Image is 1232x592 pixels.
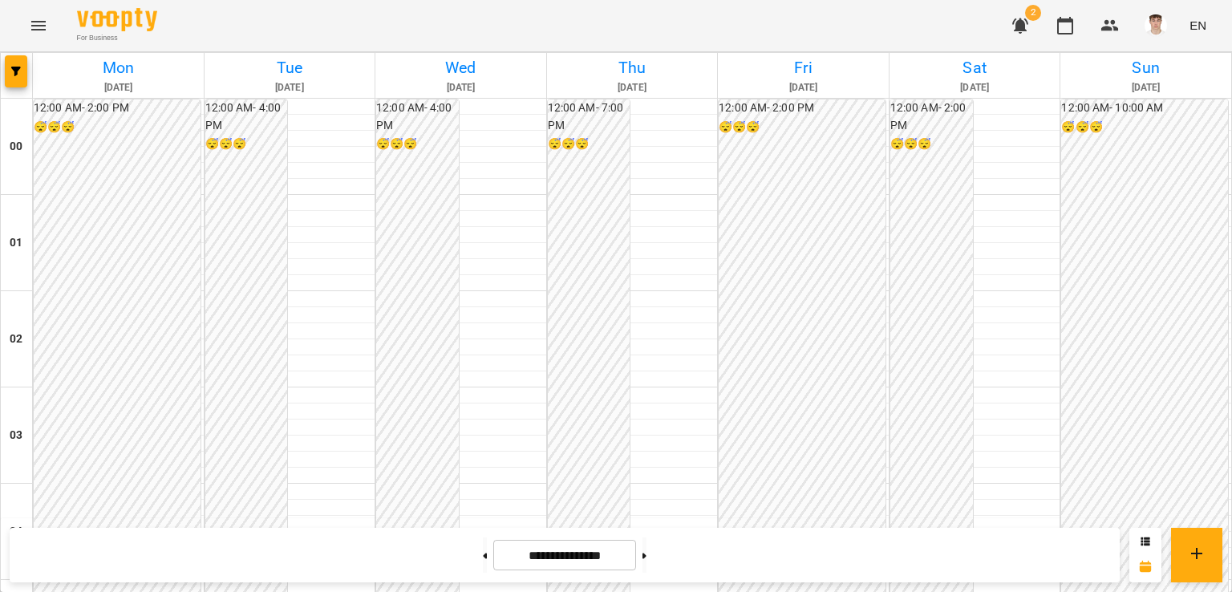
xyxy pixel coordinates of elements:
[10,234,22,252] h6: 01
[890,99,973,134] h6: 12:00 AM - 2:00 PM
[892,55,1058,80] h6: Sat
[1061,99,1228,117] h6: 12:00 AM - 10:00 AM
[720,80,886,95] h6: [DATE]
[890,136,973,153] h6: 😴😴😴
[1063,80,1229,95] h6: [DATE]
[376,136,459,153] h6: 😴😴😴
[719,99,885,117] h6: 12:00 AM - 2:00 PM
[34,119,201,136] h6: 😴😴😴
[35,80,201,95] h6: [DATE]
[10,427,22,444] h6: 03
[548,136,630,153] h6: 😴😴😴
[207,55,373,80] h6: Tue
[1189,17,1206,34] span: EN
[1061,119,1228,136] h6: 😴😴😴
[205,99,288,134] h6: 12:00 AM - 4:00 PM
[719,119,885,136] h6: 😴😴😴
[1025,5,1041,21] span: 2
[1063,55,1229,80] h6: Sun
[376,99,459,134] h6: 12:00 AM - 4:00 PM
[378,80,544,95] h6: [DATE]
[34,99,201,117] h6: 12:00 AM - 2:00 PM
[205,136,288,153] h6: 😴😴😴
[19,6,58,45] button: Menu
[548,99,630,134] h6: 12:00 AM - 7:00 PM
[35,55,201,80] h6: Mon
[549,80,715,95] h6: [DATE]
[720,55,886,80] h6: Fri
[207,80,373,95] h6: [DATE]
[10,138,22,156] h6: 00
[77,8,157,31] img: Voopty Logo
[77,33,157,43] span: For Business
[10,330,22,348] h6: 02
[1183,10,1213,40] button: EN
[378,55,544,80] h6: Wed
[549,55,715,80] h6: Thu
[892,80,1058,95] h6: [DATE]
[1145,14,1167,37] img: 8fe045a9c59afd95b04cf3756caf59e6.jpg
